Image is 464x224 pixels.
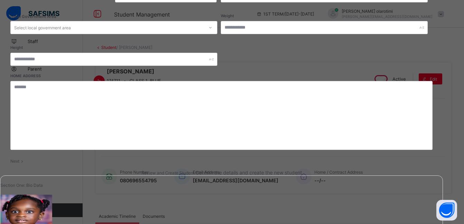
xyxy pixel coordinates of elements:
[221,13,234,18] label: Weight
[141,170,195,175] span: Review and Create Student
[10,159,19,164] span: Next
[0,183,43,188] span: Section One: Bio Data
[14,21,71,34] div: Select local government area
[10,74,41,78] label: Home Address
[436,200,457,221] button: Open asap
[10,45,23,50] label: Height
[196,170,302,175] span: Confirm the details and create the new student
[10,14,56,19] span: Local Government Area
